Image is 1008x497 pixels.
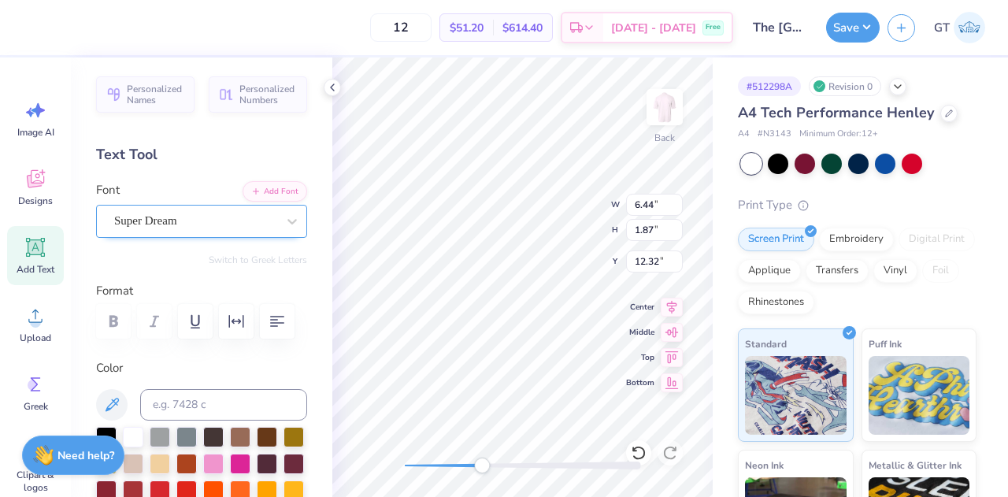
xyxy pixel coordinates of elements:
[17,126,54,139] span: Image AI
[738,228,814,251] div: Screen Print
[450,20,484,36] span: $51.20
[738,128,750,141] span: A4
[869,356,970,435] img: Puff Ink
[474,458,490,473] div: Accessibility label
[745,356,847,435] img: Standard
[738,259,801,283] div: Applique
[96,359,307,377] label: Color
[239,83,298,106] span: Personalized Numbers
[809,76,881,96] div: Revision 0
[9,469,61,494] span: Clipart & logos
[96,76,195,113] button: Personalized Names
[922,259,959,283] div: Foil
[611,20,696,36] span: [DATE] - [DATE]
[140,389,307,421] input: e.g. 7428 c
[57,448,114,463] strong: Need help?
[127,83,185,106] span: Personalized Names
[626,351,654,364] span: Top
[370,13,432,42] input: – –
[24,400,48,413] span: Greek
[96,144,307,165] div: Text Tool
[209,76,307,113] button: Personalized Numbers
[873,259,917,283] div: Vinyl
[209,254,307,266] button: Switch to Greek Letters
[738,103,934,122] span: A4 Tech Performance Henley
[745,457,784,473] span: Neon Ink
[626,301,654,313] span: Center
[927,12,992,43] a: GT
[741,12,818,43] input: Untitled Design
[819,228,894,251] div: Embroidery
[626,376,654,389] span: Bottom
[758,128,791,141] span: # N3143
[626,326,654,339] span: Middle
[18,195,53,207] span: Designs
[738,76,801,96] div: # 512298A
[738,291,814,314] div: Rhinestones
[745,336,787,352] span: Standard
[954,12,985,43] img: Gayathree Thangaraj
[654,131,675,145] div: Back
[738,196,976,214] div: Print Type
[869,336,902,352] span: Puff Ink
[869,457,962,473] span: Metallic & Glitter Ink
[934,19,950,37] span: GT
[96,282,307,300] label: Format
[706,22,721,33] span: Free
[243,181,307,202] button: Add Font
[502,20,543,36] span: $614.40
[799,128,878,141] span: Minimum Order: 12 +
[899,228,975,251] div: Digital Print
[17,263,54,276] span: Add Text
[649,91,680,123] img: Back
[806,259,869,283] div: Transfers
[96,181,120,199] label: Font
[20,332,51,344] span: Upload
[826,13,880,43] button: Save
